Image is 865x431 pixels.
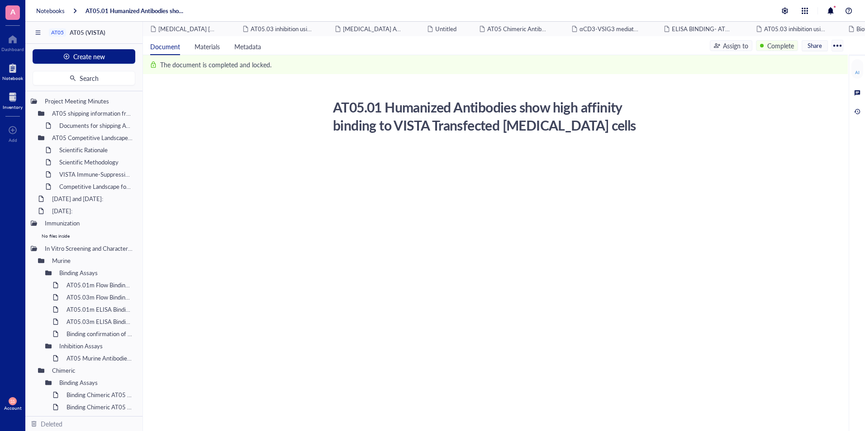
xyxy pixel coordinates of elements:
[3,104,23,110] div: Inventory
[855,70,860,75] div: AI
[2,75,23,81] div: Notebook
[767,41,794,51] div: Complete
[80,75,99,82] span: Search
[41,242,137,255] div: In Vitro Screening and Characterization
[234,42,261,51] span: Metadata
[48,205,137,217] div: [DATE]:
[62,315,137,328] div: AT05.03m ELISA Binding to Human, Cynomolgus and Mouse VISTA
[62,389,137,401] div: Binding Chimeric AT05 antibodies on VISTA Transfected [MEDICAL_DATA] cells
[62,279,137,291] div: AT05.01m Flow Binding to THP-1 Cell Surface
[55,119,137,132] div: Documents for shipping AT05
[10,399,14,404] span: SS
[33,49,135,64] button: Create new
[55,340,137,352] div: Inhibition Assays
[48,192,137,205] div: [DATE] and [DATE]:
[62,352,137,365] div: AT05 Murine Antibodies Block VSIG3:VISTA Binding
[4,405,22,411] div: Account
[36,7,65,15] a: Notebooks
[55,267,137,279] div: Binding Assays
[329,96,651,136] div: AT05.01 Humanized Antibodies show high affinity binding to VISTA Transfected [MEDICAL_DATA] cells
[48,254,137,267] div: Murine
[55,144,137,156] div: Scientific Rationale
[808,42,822,50] span: Share
[723,41,748,51] div: Assign to
[3,90,23,110] a: Inventory
[160,60,271,70] div: The document is completed and locked.
[48,364,137,377] div: Chimeric
[1,32,24,52] a: Dashboard
[41,419,62,429] div: Deleted
[27,230,141,242] div: No files inside
[51,29,64,36] div: AT05
[55,168,137,181] div: VISTA Immune-Suppressive Checkpoint Protein
[33,71,135,85] button: Search
[1,47,24,52] div: Dashboard
[86,7,188,15] a: AT05.01 Humanized Antibodies show high affinity binding to VISTA Transfected [MEDICAL_DATA] cells
[73,53,105,60] span: Create new
[62,401,137,413] div: Binding Chimeric AT05 antibodies on cell surface binding THP-1
[62,413,137,426] div: PBMC binding - AT05.01, 02, 03 Chimeric binding to Monocytes and T cells of PBMC
[48,131,137,144] div: AT05 Competitive Landscape and mechanism of action AT05
[62,328,137,340] div: Binding confirmation of HMBD on H VISTA and M VISTA
[55,376,137,389] div: Binding Assays
[70,28,105,37] span: AT05 (VISTA)
[150,42,180,51] span: Document
[62,303,137,316] div: AT05.01m ELISA Binding to Human, Cynomolgus and Mouse VISTA
[48,107,137,120] div: AT05 shipping information from Genoway to [GEOGRAPHIC_DATA]
[55,180,137,193] div: Competitive Landscape for Anti-Vista Antibodies
[802,40,828,51] button: Share
[41,217,137,230] div: Immunization
[195,42,220,51] span: Materials
[55,156,137,169] div: Scientific Methodology
[62,291,137,304] div: AT05.03m Flow Binding to THP-1 Cell Surface
[41,95,137,108] div: Project Meeting Minutes
[2,61,23,81] a: Notebook
[9,137,17,143] div: Add
[10,6,15,17] span: A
